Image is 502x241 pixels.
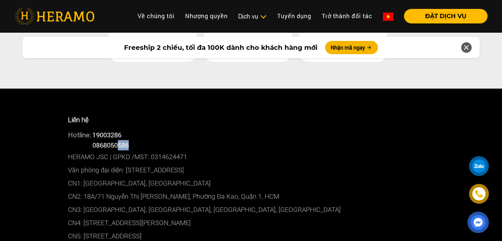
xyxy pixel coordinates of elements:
a: Nhượng quyền [180,9,233,23]
p: HERAMO JSC | GPKD /MST: 0314624471 [68,150,434,163]
p: CN2: 18A/71 Nguyễn Thị [PERSON_NAME], Phường Đa Kao, Quận 1, HCM [68,190,434,203]
p: Văn phòng đại diện: [STREET_ADDRESS] [68,163,434,177]
p: CN1: [GEOGRAPHIC_DATA], [GEOGRAPHIC_DATA] [68,177,434,190]
img: subToggleIcon [260,14,267,20]
a: phone-icon [470,185,488,203]
button: ĐẶT DỊCH VỤ [404,9,487,23]
p: Liên hệ [68,115,434,125]
a: 19003286 [92,130,121,139]
div: Dịch vụ [238,12,267,21]
span: Freeship 2 chiều, tối đa 100K dành cho khách hàng mới [124,43,317,52]
a: ĐẶT DỊCH VỤ [399,13,487,19]
p: CN4: [STREET_ADDRESS][PERSON_NAME] [68,216,434,229]
button: Nhận mã ngay [325,41,378,54]
img: vn-flag.png [383,13,393,21]
span: 0868050586 [92,141,129,149]
img: phone-icon [475,190,483,197]
a: Về chúng tôi [132,9,180,23]
span: Hotline: [68,131,91,139]
p: CN3: [GEOGRAPHIC_DATA], [GEOGRAPHIC_DATA], [GEOGRAPHIC_DATA], [GEOGRAPHIC_DATA] [68,203,434,216]
img: heramo-logo.png [15,8,94,25]
a: Trở thành đối tác [317,9,378,23]
a: Tuyển dụng [272,9,317,23]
